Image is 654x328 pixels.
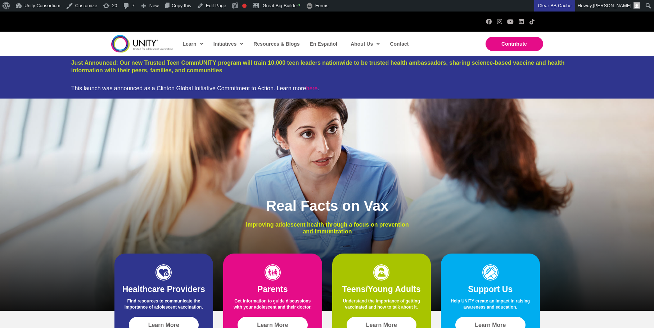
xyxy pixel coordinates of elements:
[71,85,583,92] div: This launch was announced as a Clinton Global Initiative Commitment to Action. Learn more .
[213,38,244,49] span: Initiatives
[310,41,337,47] span: En Español
[593,3,631,8] span: [PERSON_NAME]
[497,19,502,24] a: Instagram
[253,41,299,47] span: Resources & Blogs
[230,298,315,314] p: Get information to guide discussions with your adolescent and their doctor.
[482,264,499,281] img: icon-support-1
[155,264,172,281] img: icon-HCP-1
[122,298,206,314] p: Find resources to communicate the importance of adolescent vaccination.
[298,1,300,9] span: •
[448,298,533,314] p: Help UNITY create an impact in raising awareness and education.
[529,19,535,24] a: TikTok
[71,60,565,73] a: Just Announced: Our new Trusted Teen CommUNITY program will train 10,000 teen leaders nationwide ...
[306,85,317,91] a: here
[122,284,206,295] h2: Healthcare Providers
[266,198,388,214] span: Real Facts on Vax
[111,35,173,53] img: unity-logo-dark
[347,36,383,52] a: About Us
[448,284,533,295] h2: Support Us
[240,221,414,235] p: Improving adolescent health through a focus on prevention and immunization
[373,264,389,281] img: icon-teens-1
[339,298,424,314] p: Understand the importance of getting vaccinated and how to talk about it.
[265,264,281,281] img: icon-parents-1
[351,38,380,49] span: About Us
[508,19,513,24] a: YouTube
[242,4,247,8] div: Focus keyphrase not set
[386,36,411,52] a: Contact
[306,36,340,52] a: En Español
[518,19,524,24] a: LinkedIn
[486,19,492,24] a: Facebook
[339,284,424,295] h2: Teens/Young Adults
[501,41,527,47] span: Contribute
[183,38,203,49] span: Learn
[250,36,302,52] a: Resources & Blogs
[390,41,409,47] span: Contact
[230,284,315,295] h2: Parents
[486,37,543,51] a: Contribute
